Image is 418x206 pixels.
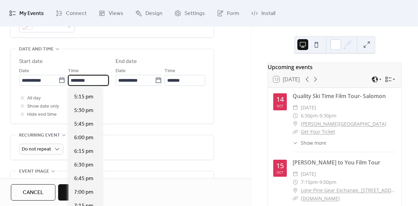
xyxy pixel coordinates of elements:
span: - [318,112,319,120]
div: End date [116,58,137,66]
span: 7:00 pm [74,188,93,196]
div: ​ [293,178,298,186]
span: Install [261,8,275,19]
div: Upcoming events [268,63,401,71]
span: All day [27,94,41,102]
span: Show date only [27,102,59,111]
span: Date [116,67,126,75]
span: [DATE] [301,170,316,178]
a: Design [130,3,168,24]
span: My Events [19,8,44,19]
a: [PERSON_NAME] to You Film Tour [293,159,380,166]
a: Quality Ski Time Film Tour- Salomon [293,92,386,100]
span: Design [145,8,162,19]
div: ​ [293,194,298,203]
span: - [318,178,319,186]
span: 5:30 pm [74,107,93,115]
span: Hide end time [27,111,57,119]
a: [DOMAIN_NAME] [301,195,340,202]
span: 5:45 pm [74,120,93,128]
div: Start date [19,58,43,66]
span: 9:00pm [319,178,336,186]
div: 14 [276,96,284,103]
span: 6:30 pm [74,161,93,169]
span: Show more [301,139,326,146]
span: Cancel [23,189,43,197]
span: Event image [19,168,49,176]
a: Get Your Ticket [301,128,335,135]
span: 6:45 pm [74,175,93,183]
a: Form [212,3,244,24]
div: ​ [293,170,298,178]
span: 6:15 pm [74,147,93,156]
span: Recurring event [19,131,60,140]
a: Install [246,3,280,24]
button: ​Show more [293,139,326,146]
div: 15 [276,162,284,169]
span: Time [164,67,175,75]
a: Views [93,3,128,24]
span: Date and time [19,45,54,53]
div: ​ [293,120,298,128]
a: Connect [51,3,92,24]
span: Time [68,67,79,75]
a: [PERSON_NAME][GEOGRAPHIC_DATA] [301,120,386,128]
span: Form [227,8,239,19]
button: Save [58,184,94,201]
span: 6:00 pm [74,134,93,142]
div: ​ [293,139,298,146]
div: ​ [293,112,298,120]
span: Date [19,67,29,75]
div: Oct [277,171,283,174]
span: Views [109,8,123,19]
span: Connect [66,8,87,19]
span: [DATE] [301,104,316,112]
div: ​ [293,186,298,194]
span: 7:15pm [301,178,318,186]
div: ​ [293,104,298,112]
span: 6:30pm [301,112,318,120]
button: Cancel [11,184,55,201]
a: Lone Pine Gear Exchange, [STREET_ADDRESS] [301,186,396,194]
span: Settings [185,8,205,19]
span: Do not repeat [22,145,51,154]
span: 9:30pm [319,112,336,120]
span: 5:15 pm [74,93,93,101]
div: Oct [277,104,283,108]
a: Settings [169,3,210,24]
a: My Events [4,3,49,24]
div: ​ [293,128,298,136]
